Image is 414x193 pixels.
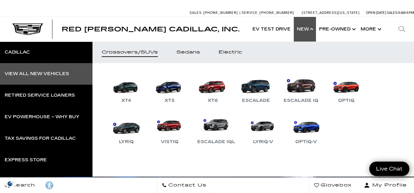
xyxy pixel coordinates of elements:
div: VISTIQ [158,138,182,146]
a: New [294,17,316,42]
div: EV Powerhouse – Why Buy [5,115,79,119]
div: Sedans [176,50,200,54]
img: Cadillac Dark Logo with Cadillac White Text [12,23,43,35]
span: Open [DATE] [366,11,386,15]
div: LYRIQ [116,138,137,146]
a: Escalade IQ [281,72,322,104]
a: Escalade [237,72,274,104]
span: Search [10,181,35,190]
a: OPTIQ [328,72,365,104]
span: Service: [242,11,259,15]
a: Service: [PHONE_NUMBER] [240,11,296,14]
span: Sales: [387,11,398,15]
a: Live Chat [369,162,409,176]
div: Crossovers/SUVs [102,50,158,54]
a: Electric [209,42,251,63]
a: Red [PERSON_NAME] Cadillac, Inc. [62,26,240,32]
div: Escalade [239,97,273,104]
div: Cadillac [5,50,30,54]
a: Escalade IQL [194,114,238,146]
section: Click to Open Cookie Consent Modal [3,180,17,187]
div: Tax Savings for Cadillac [5,136,76,141]
div: Escalade IQL [194,138,238,146]
div: Retired Service Loaners [5,93,75,98]
span: Glovebox [319,181,352,190]
a: XT5 [151,72,188,104]
a: Sedans [167,42,209,63]
div: View All New Vehicles [5,72,69,76]
span: Red [PERSON_NAME] Cadillac, Inc. [62,26,240,33]
button: More [358,17,383,42]
span: Contact Us [167,181,207,190]
div: Electric [219,50,242,54]
span: Live Chat [373,165,406,172]
a: Glovebox [309,178,357,193]
div: XT4 [118,97,134,104]
a: LYRIQ [108,114,145,146]
a: OPTIQ-V [288,114,325,146]
div: OPTIQ-V [292,138,320,146]
span: Sales: [190,11,203,15]
div: OPTIQ [335,97,358,104]
span: [PHONE_NUMBER] [260,11,294,15]
a: EV Test Drive [249,17,294,42]
div: LYRIQ-V [250,138,276,146]
div: XT5 [162,97,178,104]
a: XT6 [194,72,231,104]
a: Contact Us [157,178,211,193]
a: Pre-Owned [316,17,358,42]
a: [STREET_ADDRESS][US_STATE] [302,11,360,15]
span: My Profile [370,181,407,190]
a: Sales: [PHONE_NUMBER] [190,11,240,14]
a: Crossovers/SUVs [92,42,167,63]
button: Open user profile menu [357,178,414,193]
div: XT6 [205,97,221,104]
span: 9 AM-6 PM [398,11,414,15]
a: XT4 [108,72,145,104]
span: [PHONE_NUMBER] [203,11,238,15]
a: LYRIQ-V [244,114,281,146]
img: Opt-Out Icon [3,180,17,187]
a: VISTIQ [151,114,188,146]
div: Express Store [5,158,47,162]
div: Escalade IQ [281,97,322,104]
